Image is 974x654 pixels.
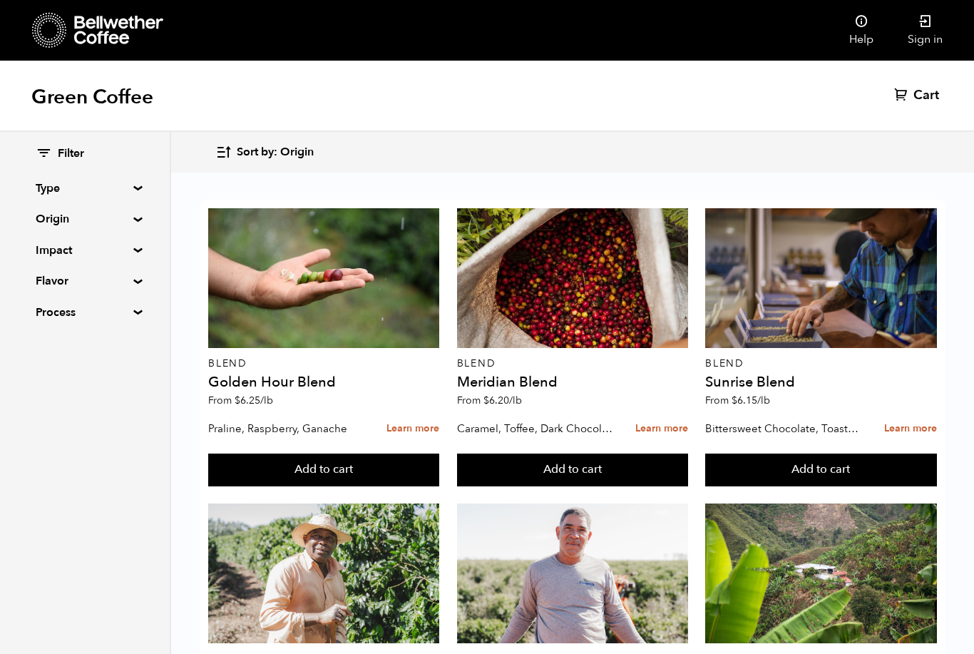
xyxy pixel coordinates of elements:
[457,375,688,389] h4: Meridian Blend
[635,414,688,444] a: Learn more
[208,418,365,439] p: Praline, Raspberry, Ganache
[457,359,688,369] p: Blend
[386,414,439,444] a: Learn more
[732,394,770,407] bdi: 6.15
[36,272,134,290] summary: Flavor
[705,375,936,389] h4: Sunrise Blend
[913,87,939,104] span: Cart
[705,454,936,486] button: Add to cart
[208,359,439,369] p: Blend
[705,359,936,369] p: Blend
[36,210,134,228] summary: Origin
[732,394,737,407] span: $
[237,145,314,160] span: Sort by: Origin
[705,394,770,407] span: From
[235,394,273,407] bdi: 6.25
[208,375,439,389] h4: Golden Hour Blend
[235,394,240,407] span: $
[705,418,862,439] p: Bittersweet Chocolate, Toasted Marshmallow, Candied Orange, Praline
[215,136,314,169] button: Sort by: Origin
[36,242,134,259] summary: Impact
[509,394,522,407] span: /lb
[208,454,439,486] button: Add to cart
[36,304,134,321] summary: Process
[457,394,522,407] span: From
[208,394,273,407] span: From
[260,394,273,407] span: /lb
[36,180,134,197] summary: Type
[457,418,614,439] p: Caramel, Toffee, Dark Chocolate
[483,394,489,407] span: $
[894,87,943,104] a: Cart
[884,414,937,444] a: Learn more
[58,146,84,162] span: Filter
[757,394,770,407] span: /lb
[457,454,688,486] button: Add to cart
[483,394,522,407] bdi: 6.20
[31,84,153,110] h1: Green Coffee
